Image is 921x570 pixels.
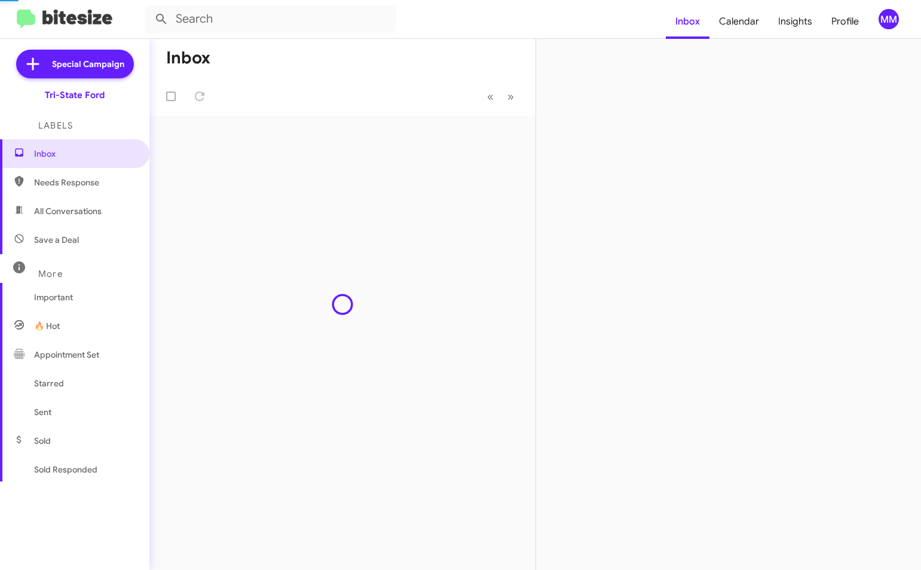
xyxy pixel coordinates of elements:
[34,176,136,188] span: Needs Response
[34,435,51,447] span: Sold
[45,89,105,101] div: Tri-State Ford
[879,9,899,29] div: MM
[500,84,521,109] button: Next
[487,89,494,104] span: «
[480,84,501,109] button: Previous
[166,48,210,68] h1: Inbox
[34,291,136,303] span: Important
[16,50,134,78] a: Special Campaign
[34,464,97,475] span: Sold Responded
[52,58,124,70] span: Special Campaign
[709,4,769,39] a: Calendar
[34,349,99,361] span: Appointment Set
[145,5,396,33] input: Search
[769,4,822,39] a: Insights
[34,320,60,332] span: 🔥 Hot
[34,406,51,418] span: Sent
[38,120,73,131] span: Labels
[34,205,102,217] span: All Conversations
[868,9,908,29] button: MM
[666,4,709,39] a: Inbox
[507,89,514,104] span: »
[34,148,136,160] span: Inbox
[38,269,63,279] span: More
[34,234,79,246] span: Save a Deal
[822,4,868,39] a: Profile
[481,84,521,109] nav: Page navigation example
[34,377,64,389] span: Starred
